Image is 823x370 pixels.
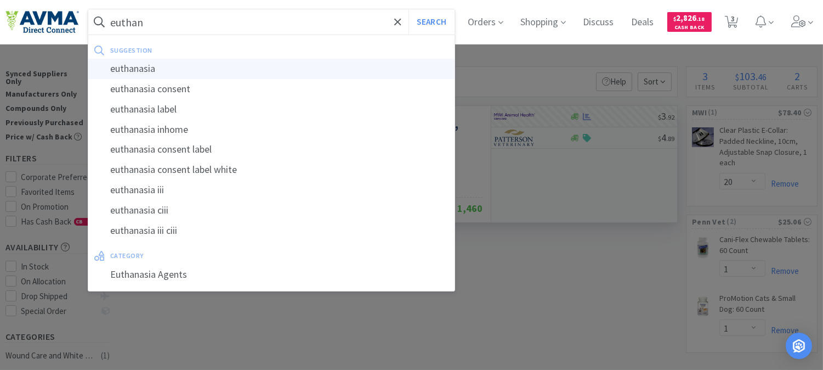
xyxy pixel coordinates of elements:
[408,9,454,35] button: Search
[579,18,618,27] a: Discuss
[88,79,455,99] div: euthanasia consent
[88,200,455,221] div: euthanasia ciii
[88,221,455,241] div: euthanasia iii ciii
[88,120,455,140] div: euthanasia inhome
[88,59,455,79] div: euthanasia
[627,18,659,27] a: Deals
[110,247,296,264] div: category
[720,19,743,29] a: 3
[88,139,455,160] div: euthanasia consent label
[674,13,705,23] span: 2,826
[674,15,677,23] span: $
[88,160,455,180] div: euthanasia consent label white
[110,42,300,59] div: suggestion
[5,10,79,33] img: e4e33dab9f054f5782a47901c742baa9_102.png
[786,333,812,359] div: Open Intercom Messenger
[88,9,455,35] input: Search by item, sku, manufacturer, ingredient, size...
[697,15,705,23] span: . 18
[674,25,705,32] span: Cash Back
[88,265,455,285] div: Euthanasia Agents
[88,99,455,120] div: euthanasia label
[88,180,455,200] div: euthanasia iii
[667,7,712,37] a: $2,826.18Cash Back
